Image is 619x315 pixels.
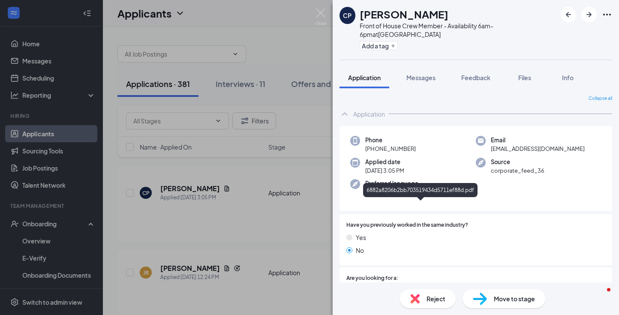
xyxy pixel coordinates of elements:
[581,7,597,22] button: ArrowRight
[353,110,385,118] div: Application
[561,7,576,22] button: ArrowLeftNew
[491,166,544,175] span: corporate_feed_36
[562,74,574,81] span: Info
[356,246,364,255] span: No
[343,11,352,20] div: CP
[491,136,585,144] span: Email
[348,74,381,81] span: Application
[346,221,468,229] span: Have you previously worked in the same industry?
[461,74,490,81] span: Feedback
[365,179,418,188] span: Preferred language
[602,9,612,20] svg: Ellipses
[584,9,594,20] svg: ArrowRight
[491,158,544,166] span: Source
[365,166,404,175] span: [DATE] 3:05 PM
[491,144,585,153] span: [EMAIL_ADDRESS][DOMAIN_NAME]
[518,74,531,81] span: Files
[340,109,350,119] svg: ChevronUp
[365,144,416,153] span: [PHONE_NUMBER]
[360,7,448,21] h1: [PERSON_NAME]
[360,21,556,39] div: Front of House Crew Member - Availability 6am-6pm at [GEOGRAPHIC_DATA]
[563,9,574,20] svg: ArrowLeftNew
[427,294,445,303] span: Reject
[360,41,398,50] button: PlusAdd a tag
[356,233,366,242] span: Yes
[391,43,396,48] svg: Plus
[346,274,398,282] span: Are you looking for a:
[365,136,416,144] span: Phone
[494,294,535,303] span: Move to stage
[406,74,436,81] span: Messages
[590,286,610,306] iframe: Intercom live chat
[365,158,404,166] span: Applied date
[363,183,478,197] div: 6882a8206b2bb703519434d5711ef88d.pdf
[589,95,612,102] span: Collapse all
